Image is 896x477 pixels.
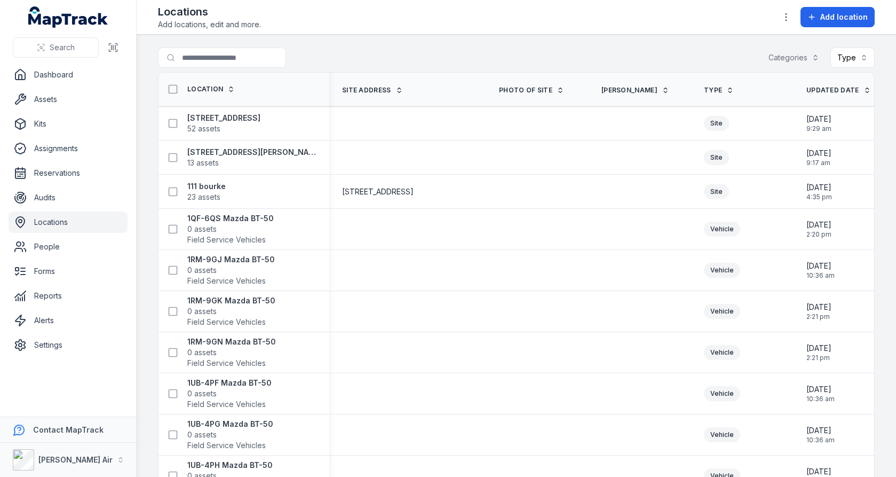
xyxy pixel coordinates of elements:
span: [DATE] [806,261,835,271]
span: Field Service Vehicles [187,358,266,369]
div: Vehicle [704,427,740,442]
span: 0 assets [187,388,217,399]
a: Alerts [9,310,128,331]
span: 10:36 am [806,436,835,444]
a: Location [187,85,235,93]
time: 18/08/2025, 2:21:01 pm [806,302,831,321]
div: Vehicle [704,304,740,319]
a: MapTrack [28,6,108,28]
a: 1RM-9GJ Mazda BT-500 assetsField Service Vehicles [187,254,275,286]
a: Kits [9,113,128,135]
a: Assets [9,89,128,110]
span: Field Service Vehicles [187,317,266,327]
a: Photo of site [499,86,564,95]
span: 52 assets [187,123,220,134]
span: [DATE] [806,425,835,436]
span: 2:21 pm [806,312,831,321]
span: [DATE] [806,220,831,230]
span: 0 assets [187,306,217,317]
time: 15/08/2025, 10:36:34 am [806,384,835,403]
time: 24/06/2025, 9:29:05 am [806,114,831,133]
strong: [PERSON_NAME] Air [38,455,113,464]
a: [STREET_ADDRESS][PERSON_NAME]13 assets [187,147,316,168]
span: 10:36 am [806,395,835,403]
span: Add location [820,12,868,22]
span: Field Service Vehicles [187,234,266,245]
span: [DATE] [806,343,831,354]
time: 15/08/2025, 10:36:34 am [806,425,835,444]
a: 111 bourke23 assets [187,181,226,202]
time: 07/03/2025, 9:17:26 am [806,148,831,167]
strong: 1UB-4PH Mazda BT-50 [187,460,273,471]
span: [DATE] [806,114,831,124]
a: Reservations [9,162,128,184]
span: Field Service Vehicles [187,276,266,286]
h2: Locations [158,4,261,19]
span: [DATE] [806,302,831,312]
span: 13 assets [187,158,219,168]
button: Add location [800,7,875,27]
a: Dashboard [9,64,128,85]
span: Site address [342,86,391,95]
a: Settings [9,334,128,356]
time: 15/08/2025, 10:36:34 am [806,261,835,280]
span: 23 assets [187,192,220,202]
strong: 1UB-4PF Mazda BT-50 [187,378,272,388]
a: Reports [9,285,128,307]
span: [PERSON_NAME] [601,86,657,95]
a: [PERSON_NAME] [601,86,669,95]
a: Locations [9,212,128,233]
strong: 1UB-4PG Mazda BT-50 [187,419,273,429]
div: Site [704,150,729,165]
a: Updated Date [806,86,871,95]
button: Categories [762,48,826,68]
span: Location [187,85,223,93]
a: 1QF-6QS Mazda BT-500 assetsField Service Vehicles [187,213,274,245]
span: 2:20 pm [806,230,831,239]
div: Vehicle [704,222,740,237]
strong: 1RM-9GN Mazda BT-50 [187,337,276,347]
span: Add locations, edit and more. [158,19,261,30]
span: Photo of site [499,86,552,95]
a: Forms [9,261,128,282]
strong: [STREET_ADDRESS] [187,113,260,123]
span: [DATE] [806,384,835,395]
a: Site address [342,86,403,95]
span: Field Service Vehicles [187,399,266,410]
time: 20/11/2024, 4:35:12 pm [806,182,832,201]
span: [STREET_ADDRESS] [342,186,414,197]
strong: [STREET_ADDRESS][PERSON_NAME] [187,147,316,158]
div: Site [704,116,729,131]
span: 9:29 am [806,124,831,133]
span: Type [704,86,722,95]
strong: 111 bourke [187,181,226,192]
div: Vehicle [704,386,740,401]
a: 1RM-9GN Mazda BT-500 assetsField Service Vehicles [187,337,276,369]
a: 1RM-9GK Mazda BT-500 assetsField Service Vehicles [187,295,275,327]
a: 1UB-4PF Mazda BT-500 assetsField Service Vehicles [187,378,272,410]
span: Field Service Vehicles [187,440,266,451]
span: 10:36 am [806,271,835,280]
span: 0 assets [187,429,217,440]
span: [DATE] [806,148,831,159]
a: Assignments [9,138,128,159]
button: Type [830,48,875,68]
button: Search [13,37,99,58]
span: 9:17 am [806,159,831,167]
span: 2:21 pm [806,354,831,362]
strong: 1RM-9GK Mazda BT-50 [187,295,275,306]
span: 0 assets [187,265,217,276]
a: People [9,236,128,257]
span: Search [50,42,75,53]
a: [STREET_ADDRESS]52 assets [187,113,260,134]
span: 0 assets [187,224,217,234]
span: 4:35 pm [806,193,832,201]
a: Audits [9,187,128,208]
time: 18/08/2025, 2:21:09 pm [806,343,831,362]
time: 18/08/2025, 2:20:28 pm [806,220,831,239]
a: Type [704,86,734,95]
span: [DATE] [806,182,832,193]
span: 0 assets [187,347,217,358]
span: [DATE] [806,466,835,477]
div: Site [704,184,729,199]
